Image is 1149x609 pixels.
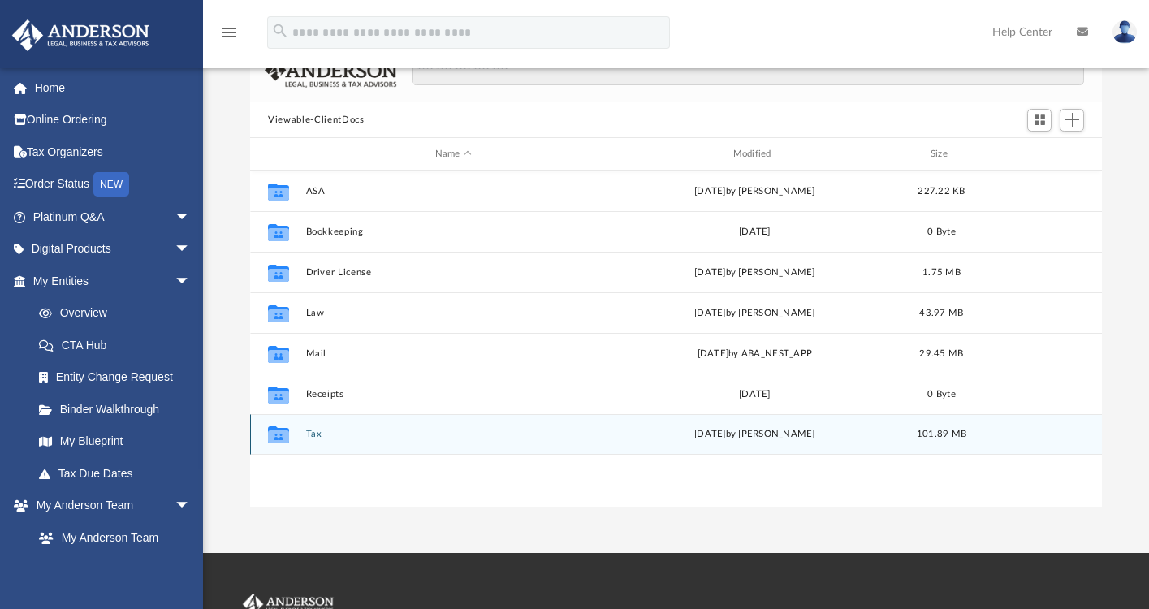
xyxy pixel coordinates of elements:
div: [DATE] by [PERSON_NAME] [607,266,902,280]
a: Digital Productsarrow_drop_down [11,233,215,266]
span: 29.45 MB [920,349,964,358]
a: Order StatusNEW [11,168,215,201]
a: My Anderson Team [23,521,199,554]
div: [DATE] by [PERSON_NAME] [607,306,902,321]
span: 1.75 MB [922,268,961,277]
a: Platinum Q&Aarrow_drop_down [11,201,215,233]
span: arrow_drop_down [175,265,207,298]
span: 101.89 MB [917,430,966,438]
button: Viewable-ClientDocs [268,113,364,127]
a: Tax Organizers [11,136,215,168]
button: Tax [306,430,601,440]
div: id [257,147,298,162]
div: [DATE] [607,225,902,240]
div: [DATE] by [PERSON_NAME] [607,427,902,442]
a: My Blueprint [23,425,207,458]
a: Overview [23,297,215,330]
a: Entity Change Request [23,361,215,394]
div: id [982,147,1095,162]
span: 0 Byte [927,227,956,236]
button: Switch to Grid View [1027,109,1052,132]
a: CTA Hub [23,329,215,361]
div: Name [305,147,600,162]
a: Online Ordering [11,104,215,136]
button: ASA [306,186,601,197]
i: menu [219,23,239,42]
a: Anderson System [23,554,207,586]
span: 0 Byte [927,390,956,399]
div: grid [250,171,1102,507]
button: Add [1060,109,1084,132]
img: Anderson Advisors Platinum Portal [7,19,154,51]
span: 227.22 KB [918,187,965,196]
a: menu [219,31,239,42]
button: Mail [306,348,601,359]
a: Binder Walkthrough [23,393,215,425]
a: Home [11,71,215,104]
span: arrow_drop_down [175,201,207,234]
button: Driver License [306,267,601,278]
div: Modified [607,147,902,162]
a: My Anderson Teamarrow_drop_down [11,490,207,522]
div: Size [909,147,974,162]
img: User Pic [1112,20,1137,44]
div: [DATE] by ABA_NEST_APP [607,347,902,361]
a: Tax Due Dates [23,457,215,490]
button: Bookkeeping [306,227,601,237]
div: [DATE] [607,387,902,402]
span: arrow_drop_down [175,490,207,523]
i: search [271,22,289,40]
span: arrow_drop_down [175,233,207,266]
input: Search files and folders [412,55,1084,86]
button: Law [306,308,601,318]
button: Receipts [306,389,601,400]
div: [DATE] by [PERSON_NAME] [607,184,902,199]
a: My Entitiesarrow_drop_down [11,265,215,297]
div: NEW [93,172,129,197]
span: 43.97 MB [920,309,964,317]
